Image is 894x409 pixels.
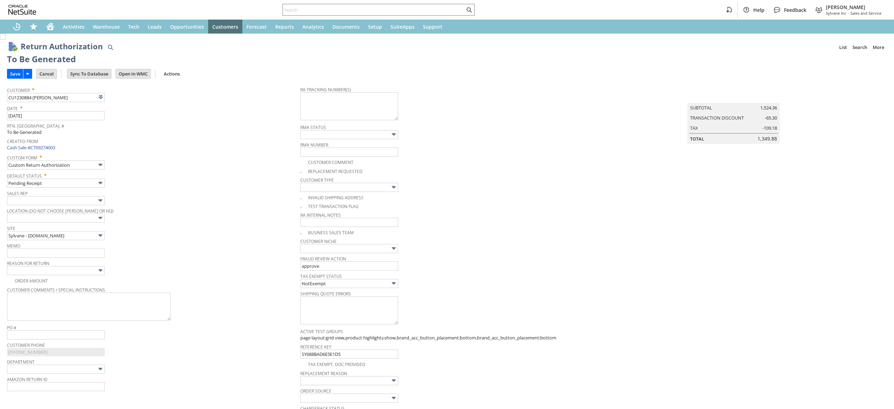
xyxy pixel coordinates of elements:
[690,105,712,111] a: Subtotal
[757,135,777,142] span: 1,349.88
[242,20,271,34] a: Forecast
[96,161,104,169] img: More Options
[300,388,331,394] a: Order Source
[275,23,294,30] span: Reports
[96,196,104,204] img: More Options
[300,291,351,297] a: Shipping Quote Errors
[271,20,298,34] a: Reports
[212,23,238,30] span: Customers
[308,230,354,236] a: Business Sales Team
[7,287,105,293] a: Customer Comments / Special Instructions
[300,371,347,376] a: Replacement reason
[59,20,89,34] a: Activities
[298,20,328,34] a: Analytics
[826,4,881,10] span: [PERSON_NAME]
[7,231,105,240] input: Sylvane - www.sylvane.com
[7,87,30,93] a: Customer
[308,195,364,201] a: Invalid Shipping Address
[42,20,59,34] a: Home
[390,130,398,138] img: More Options
[300,212,341,218] a: RA Internal Notes
[7,160,105,170] input: Custom Return Authorization
[166,20,208,34] a: Opportunities
[765,115,777,121] span: -65.30
[7,173,42,179] a: Default Status
[7,225,15,231] a: Site
[116,69,151,78] input: Open In WMC
[7,243,20,249] a: Memo
[848,10,849,16] span: -
[7,69,23,78] input: Save
[13,22,21,31] svg: Recent Records
[308,361,365,367] a: Tax Exempt. Doc Provided
[89,20,124,34] a: Warehouse
[300,142,328,148] a: RMA Number
[7,138,38,144] a: Created From
[300,87,351,93] a: RA Tracking Number(s)
[690,115,744,121] a: Transaction Discount
[300,329,343,335] a: Active Test Groups
[124,20,144,34] a: Tech
[7,191,28,196] a: Sales Rep
[390,376,398,385] img: More Options
[67,69,111,78] input: Sync To Database
[7,155,37,161] a: Custom Form
[25,20,42,34] div: Shortcuts
[247,23,267,30] span: Forecast
[419,20,447,34] a: Support
[328,20,364,34] a: Documents
[300,273,342,279] a: Tax Exempt Status
[29,22,38,31] svg: Shortcuts
[753,7,764,13] span: Help
[390,23,415,30] span: SuiteApps
[7,376,47,382] a: Amazon Return ID
[148,23,162,30] span: Leads
[96,266,104,274] img: More Options
[687,92,780,103] caption: Summary
[300,279,398,288] input: NotExempt
[21,41,103,52] h1: Return Authorization
[7,342,45,348] a: Customer Phone
[368,23,382,30] span: Setup
[96,231,104,239] img: More Options
[465,6,473,14] svg: Search
[7,260,49,266] a: Reason For Return
[7,93,105,102] input: <Type then tab>
[161,71,183,77] a: Actions
[302,23,324,30] span: Analytics
[762,125,777,131] span: -109.18
[128,23,139,30] span: Tech
[7,325,16,331] a: PO #
[300,124,326,130] a: RMA Status
[7,144,55,151] a: Cash Sale #C709274003
[390,279,398,287] img: More Options
[423,23,442,30] span: Support
[690,125,698,131] a: Tax
[826,10,846,16] span: Sylvane Inc
[836,42,850,53] a: List
[7,208,113,214] a: Location (Do Not Choose [PERSON_NAME] or HQ)
[332,23,360,30] span: Documents
[364,20,386,34] a: Setup
[96,179,104,187] img: More Options
[850,10,881,16] span: Sales and Service
[106,43,115,51] img: Quick Find
[46,22,54,31] svg: Home
[784,7,806,13] span: Feedback
[7,53,76,65] div: To Be Generated
[144,20,166,34] a: Leads
[386,20,419,34] a: SuiteApps
[283,6,465,14] input: Search
[300,256,346,262] a: Fraud Review Action
[37,69,57,78] input: Cancel
[93,23,120,30] span: Warehouse
[208,20,242,34] a: Customers
[7,179,105,188] input: Pending Receipt
[870,42,887,53] a: More
[308,203,359,209] a: Test Transaction Flag
[7,129,42,135] span: To Be Generated
[390,394,398,402] img: More Options
[8,20,25,34] a: Recent Records
[300,177,334,183] a: Customer Type
[308,159,353,165] a: Customer Comment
